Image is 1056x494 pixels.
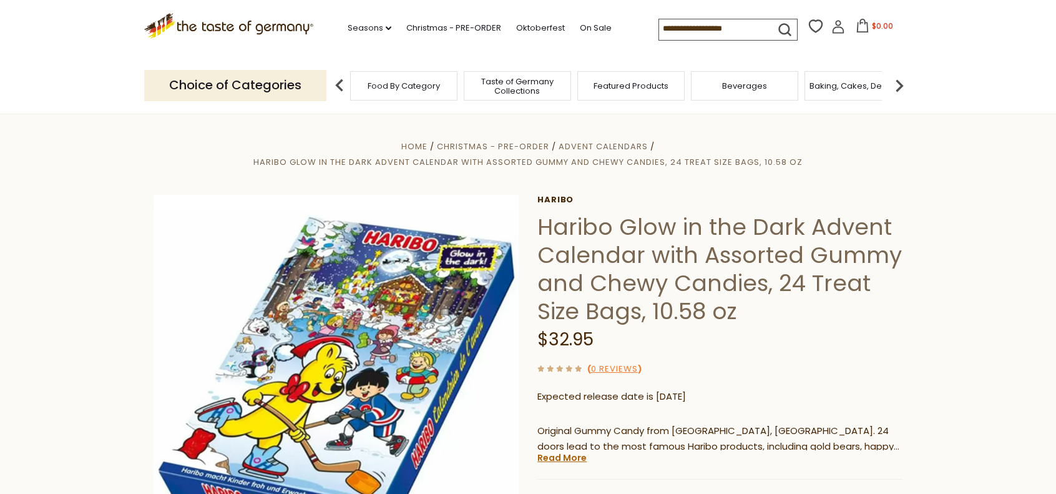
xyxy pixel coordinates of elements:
[872,21,893,31] span: $0.00
[516,21,565,35] a: Oktoberfest
[537,452,587,464] a: Read More
[144,70,326,101] p: Choice of Categories
[401,141,428,152] a: Home
[580,21,612,35] a: On Sale
[537,195,902,205] a: Haribo
[437,141,549,152] a: Christmas - PRE-ORDER
[722,81,767,91] a: Beverages
[537,389,902,405] p: Expected release date is [DATE]
[406,21,501,35] a: Christmas - PRE-ORDER
[467,77,567,96] a: Taste of Germany Collections
[587,363,642,375] span: ( )
[887,73,912,98] img: next arrow
[327,73,352,98] img: previous arrow
[559,141,648,152] a: Advent Calendars
[253,156,803,168] a: Haribo Glow in the Dark Advent Calendar with Assorted Gummy and Chewy Candies, 24 Treat Size Bags...
[594,81,668,91] a: Featured Products
[368,81,440,91] a: Food By Category
[537,423,902,455] p: Original Gummy Candy from [GEOGRAPHIC_DATA], [GEOGRAPHIC_DATA]. 24 doors lead to the most famous ...
[537,213,902,325] h1: Haribo Glow in the Dark Advent Calendar with Assorted Gummy and Chewy Candies, 24 Treat Size Bags...
[348,21,391,35] a: Seasons
[537,327,594,352] span: $32.95
[591,363,638,376] a: 0 Reviews
[848,19,901,37] button: $0.00
[809,81,906,91] a: Baking, Cakes, Desserts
